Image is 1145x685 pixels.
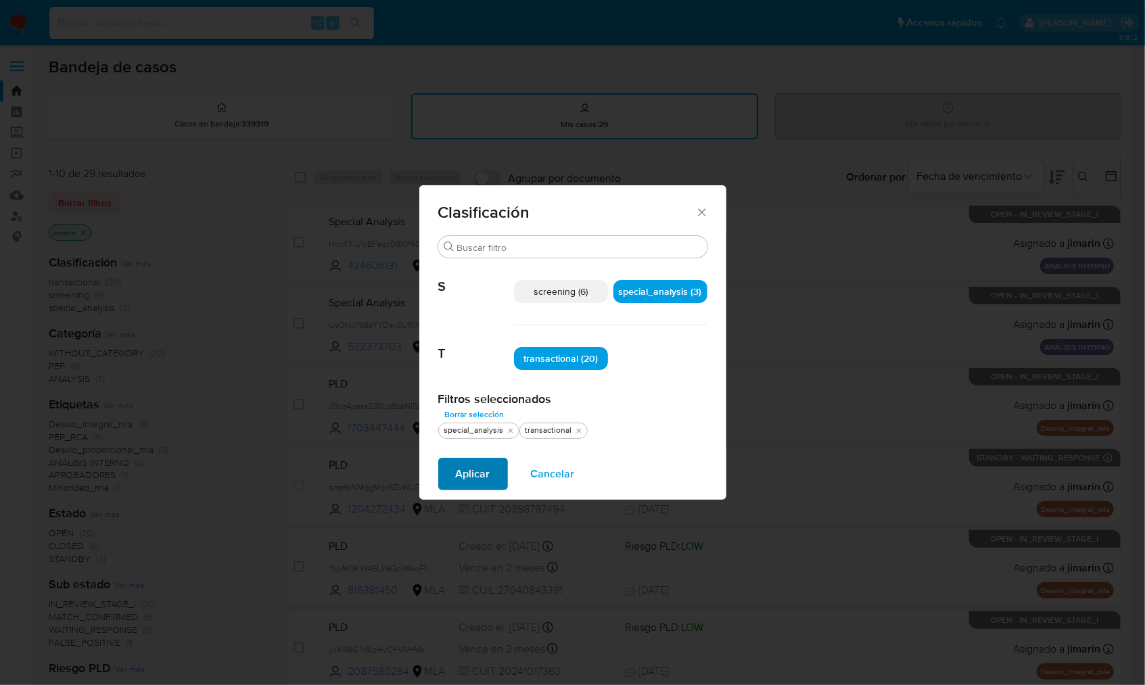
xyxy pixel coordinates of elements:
[514,347,608,370] div: transactional (20)
[505,425,516,436] button: quitar special_analysis
[456,459,490,489] span: Aplicar
[534,285,588,298] span: screening (6)
[438,406,511,423] button: Borrar selección
[613,280,707,303] div: special_analysis (3)
[457,241,702,254] input: Buscar filtro
[619,285,702,298] span: special_analysis (3)
[445,408,505,421] span: Borrar selección
[438,258,514,295] span: S
[695,206,707,218] button: Cerrar
[438,392,707,406] h2: Filtros seleccionados
[531,459,575,489] span: Cancelar
[574,425,584,436] button: quitar transactional
[514,280,608,303] div: screening (6)
[438,458,508,490] button: Aplicar
[513,458,592,490] button: Cancelar
[444,241,454,252] button: Buscar
[442,425,507,436] div: special_analysis
[438,325,514,362] span: T
[438,204,696,220] span: Clasificación
[523,425,575,436] div: transactional
[523,352,598,365] span: transactional (20)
